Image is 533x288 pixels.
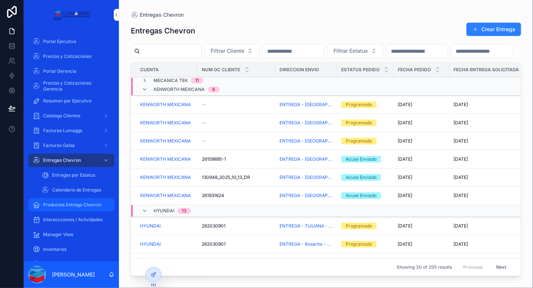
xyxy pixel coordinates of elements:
[52,187,101,193] span: Calendario de Entregas
[280,120,332,126] a: ENTREGA - [GEOGRAPHIC_DATA] - KENWORTH MEXICANA
[28,94,114,108] a: Resumen por Ejecutivo
[398,120,445,126] a: [DATE]
[346,120,372,126] div: Programado
[346,156,377,163] div: Acuse Enviado
[140,67,159,73] span: Cuenta
[453,193,468,199] span: [DATE]
[28,198,114,212] a: Productos Entrega Chevron
[28,124,114,137] a: Facturas Lumaggs
[398,102,445,108] a: [DATE]
[453,241,468,247] span: [DATE]
[140,223,161,229] a: HYUNDAI
[341,156,389,163] a: Acuse Enviado
[140,11,184,19] span: Entregas Chevron
[28,154,114,167] a: Entregas Chevron
[28,65,114,78] a: Portal Gerencia
[154,86,205,92] span: KENWORTH MEXICANA
[453,156,468,162] span: [DATE]
[131,11,184,19] a: Entregas Chevron
[398,193,412,199] span: [DATE]
[280,138,332,144] a: ENTREGA - [GEOGRAPHIC_DATA] - KENWORTH MEXICANA
[202,241,226,247] span: 262030901
[140,156,193,162] a: KENWORTH MEXICANA
[346,241,372,248] div: Programado
[140,138,193,144] a: KENWORTH MEXICANA
[453,138,468,144] span: [DATE]
[341,101,389,108] a: Programado
[280,223,332,229] a: ENTREGA - TIJUANA - HYUNDAI
[453,174,468,180] span: [DATE]
[202,138,206,144] span: --
[24,30,119,261] div: scrollable content
[202,193,271,199] a: 261931624
[140,193,193,199] a: KENWORTH MEXICANA
[453,67,519,73] span: Fecha Entrega Solicitada
[202,223,271,229] a: 262030901
[453,223,528,229] a: [DATE]
[28,213,114,226] a: Interaccciones / Actividades
[140,102,191,108] a: KENWORTH MEXICANA
[280,193,332,199] span: ENTREGA - [GEOGRAPHIC_DATA] - KENWORTH MEXICANA
[453,120,528,126] a: [DATE]
[43,157,81,163] span: Entregas Chevron
[43,246,67,252] span: Inventarios
[28,79,114,93] a: Precios y Cotizaciones Gerencia
[140,156,191,162] a: KENWORTH MEXICANA
[28,139,114,152] a: Facturas Galsa
[202,102,271,108] a: --
[398,174,412,180] span: [DATE]
[398,67,431,73] span: Fecha Pedido
[195,78,199,84] div: 11
[280,174,332,180] a: ENTREGA - [GEOGRAPHIC_DATA] - KENWORTH MEXICANA
[182,208,187,214] div: 13
[37,168,114,182] a: Entregas por Estatus
[280,102,332,108] a: ENTREGA - [GEOGRAPHIC_DATA] - KENWORTH MEXICANA
[398,193,445,199] a: [DATE]
[398,138,445,144] a: [DATE]
[140,138,191,144] a: KENWORTH MEXICANA
[453,223,468,229] span: [DATE]
[202,156,271,162] a: 26159895-1
[202,120,206,126] span: --
[28,228,114,241] a: Manager View
[453,156,528,162] a: [DATE]
[140,241,161,247] span: HYUNDAI
[346,192,377,199] div: Acuse Enviado
[341,192,389,199] a: Acuse Enviado
[43,53,91,59] span: Precios y Cotizaciones
[131,26,195,36] h1: Entregas Chevron
[398,223,412,229] span: [DATE]
[341,138,389,144] a: Programado
[453,120,468,126] span: [DATE]
[140,223,193,229] a: HYUNDAI
[202,241,271,247] a: 262030901
[346,174,377,181] div: Acuse Enviado
[140,120,193,126] a: KENWORTH MEXICANA
[140,193,191,199] a: KENWORTH MEXICANA
[140,174,191,180] a: KENWORTH MEXICANA
[43,202,101,208] span: Productos Entrega Chevron
[140,174,193,180] a: KENWORTH MEXICANA
[453,102,468,108] span: [DATE]
[154,208,174,214] span: HYUNDAI
[280,156,332,162] a: ENTREGA - [GEOGRAPHIC_DATA] - KENWORTH MEXICANA
[28,50,114,63] a: Precios y Cotizaciones
[43,128,82,134] span: Facturas Lumaggs
[140,120,191,126] a: KENWORTH MEXICANA
[202,223,226,229] span: 262030901
[398,241,412,247] span: [DATE]
[202,174,250,180] span: 130948_2025_10_13_DR
[398,156,445,162] a: [DATE]
[466,23,521,36] a: Crear Entrega
[52,9,90,21] img: App logo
